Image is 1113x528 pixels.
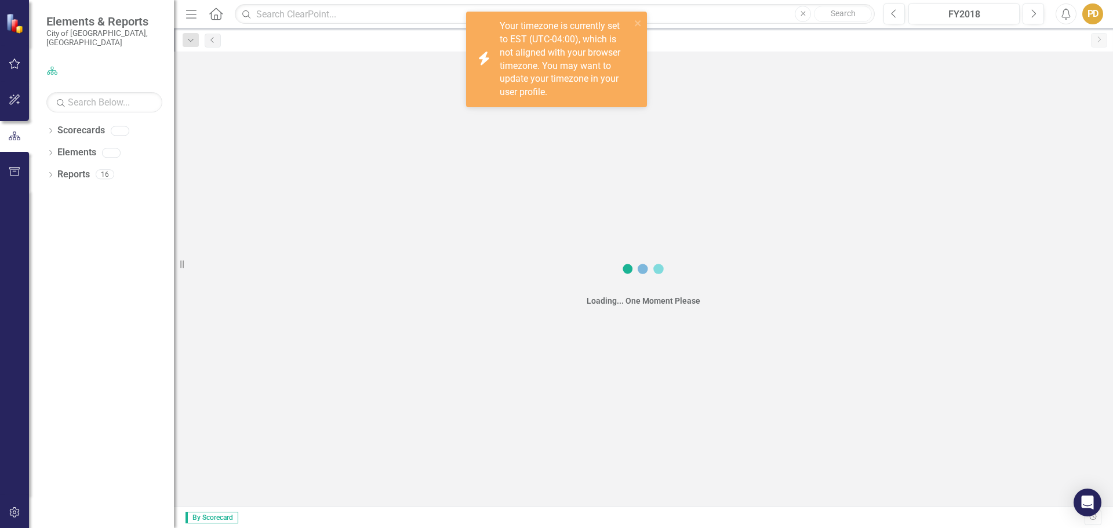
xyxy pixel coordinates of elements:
[46,14,162,28] span: Elements & Reports
[1074,489,1101,516] div: Open Intercom Messenger
[1082,3,1103,24] button: PD
[46,28,162,48] small: City of [GEOGRAPHIC_DATA], [GEOGRAPHIC_DATA]
[46,92,162,112] input: Search Below...
[908,3,1020,24] button: FY2018
[814,6,872,22] button: Search
[5,12,27,34] img: ClearPoint Strategy
[235,4,875,24] input: Search ClearPoint...
[57,168,90,181] a: Reports
[57,124,105,137] a: Scorecards
[587,295,700,307] div: Loading... One Moment Please
[500,20,631,99] div: Your timezone is currently set to EST (UTC-04:00), which is not aligned with your browser timezon...
[912,8,1016,21] div: FY2018
[831,9,856,18] span: Search
[57,146,96,159] a: Elements
[185,512,238,523] span: By Scorecard
[96,170,114,180] div: 16
[634,16,642,30] button: close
